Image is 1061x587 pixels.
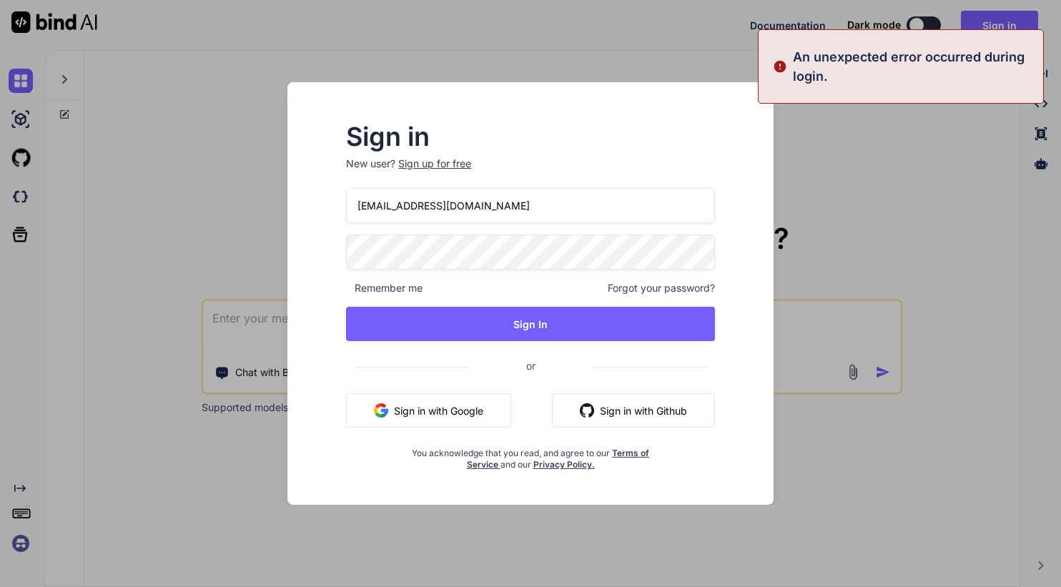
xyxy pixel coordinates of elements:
input: Login or Email [346,188,715,223]
span: Forgot your password? [608,281,715,295]
span: Remember me [346,281,423,295]
a: Privacy Policy. [533,459,595,470]
button: Sign in with Google [346,393,511,428]
div: You acknowledge that you read, and agree to our and our [408,439,653,470]
img: github [580,403,594,418]
h2: Sign in [346,125,715,148]
img: google [374,403,388,418]
img: alert [773,47,787,86]
button: Sign in with Github [552,393,715,428]
span: or [469,348,593,383]
button: Sign In [346,307,715,341]
p: An unexpected error occurred during login. [793,47,1035,86]
a: Terms of Service [467,448,650,470]
div: Sign up for free [398,157,471,171]
p: New user? [346,157,715,188]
